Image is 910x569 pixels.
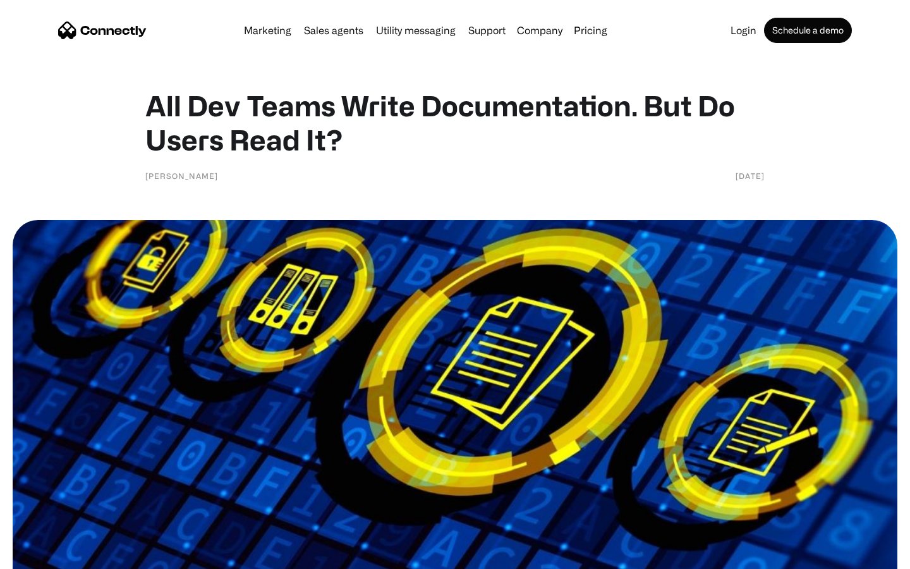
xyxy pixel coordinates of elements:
[736,169,765,182] div: [DATE]
[145,169,218,182] div: [PERSON_NAME]
[725,25,761,35] a: Login
[13,547,76,565] aside: Language selected: English
[764,18,852,43] a: Schedule a demo
[239,25,296,35] a: Marketing
[145,89,765,157] h1: All Dev Teams Write Documentation. But Do Users Read It?
[569,25,612,35] a: Pricing
[517,21,562,39] div: Company
[463,25,511,35] a: Support
[299,25,368,35] a: Sales agents
[371,25,461,35] a: Utility messaging
[25,547,76,565] ul: Language list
